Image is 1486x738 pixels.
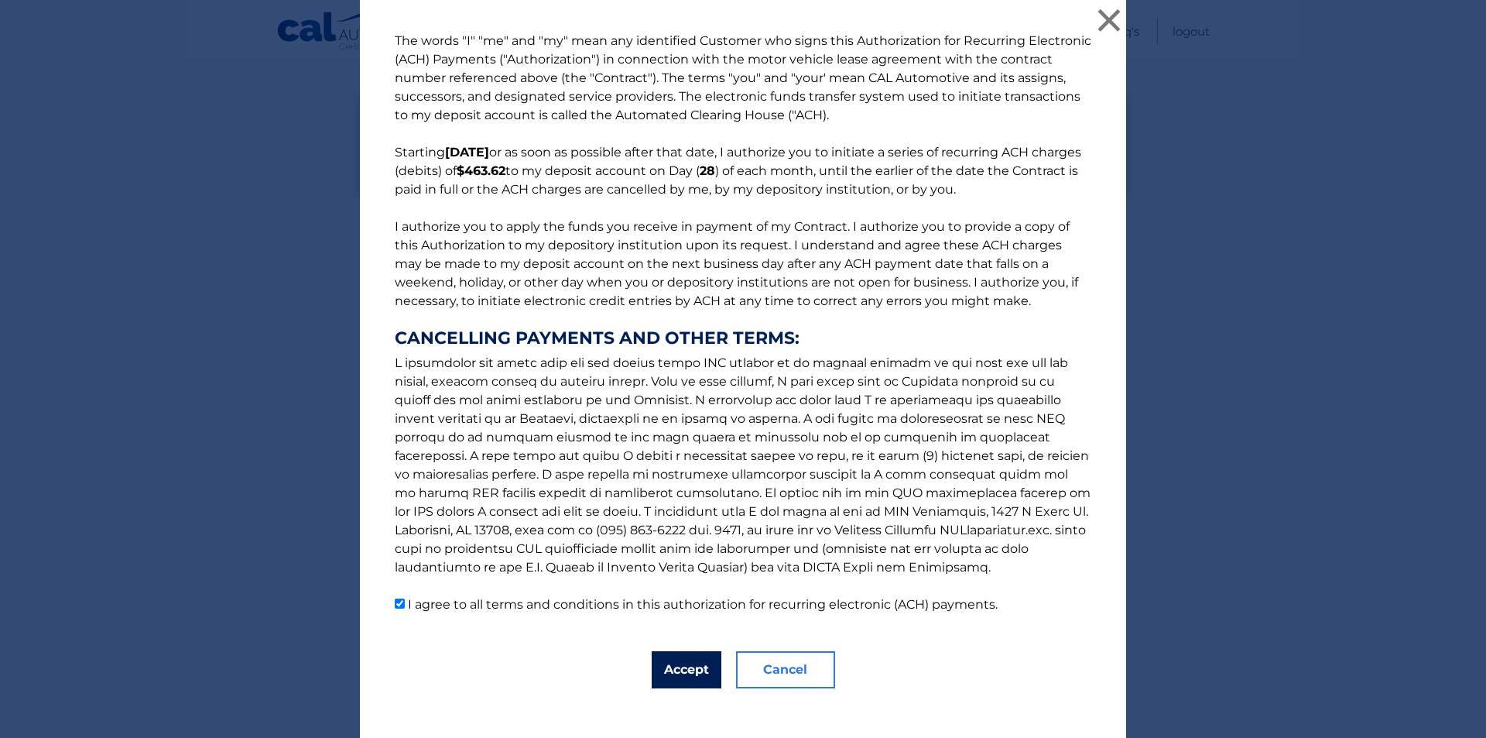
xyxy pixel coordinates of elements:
[1094,5,1125,36] button: ×
[379,32,1107,614] p: The words "I" "me" and "my" mean any identified Customer who signs this Authorization for Recurri...
[408,597,998,612] label: I agree to all terms and conditions in this authorization for recurring electronic (ACH) payments.
[700,163,715,178] b: 28
[457,163,505,178] b: $463.62
[652,651,721,688] button: Accept
[736,651,835,688] button: Cancel
[445,145,489,160] b: [DATE]
[395,329,1091,348] strong: CANCELLING PAYMENTS AND OTHER TERMS:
